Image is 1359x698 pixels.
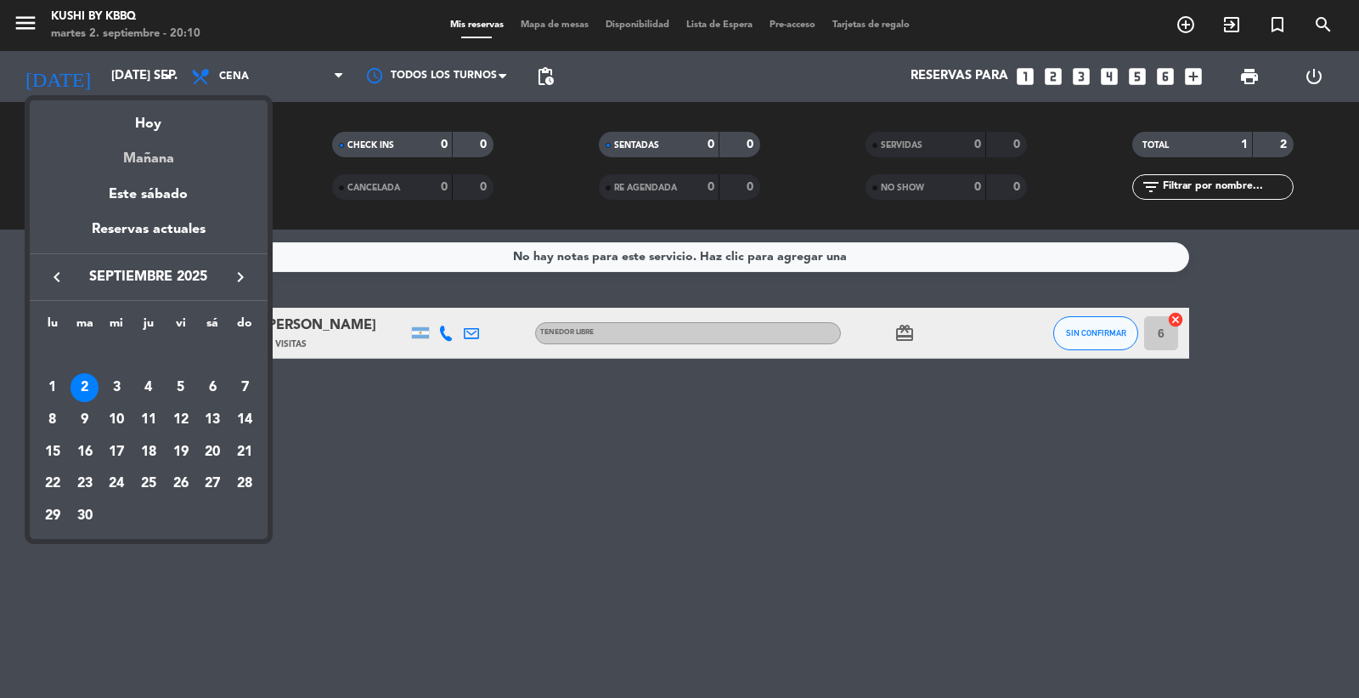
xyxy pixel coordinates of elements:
div: 15 [38,438,67,467]
div: 7 [230,373,259,402]
div: 19 [166,438,195,467]
i: keyboard_arrow_left [47,267,67,287]
td: 15 de septiembre de 2025 [37,436,69,468]
div: 22 [38,469,67,498]
td: 20 de septiembre de 2025 [197,436,229,468]
td: 9 de septiembre de 2025 [69,404,101,436]
td: 7 de septiembre de 2025 [228,372,261,404]
td: 27 de septiembre de 2025 [197,468,229,500]
div: 11 [134,406,163,434]
div: 3 [102,373,131,402]
th: viernes [165,314,197,340]
div: 18 [134,438,163,467]
div: 23 [70,469,99,498]
div: 16 [70,438,99,467]
div: 13 [198,406,227,434]
button: keyboard_arrow_left [42,266,72,288]
button: keyboard_arrow_right [225,266,256,288]
span: septiembre 2025 [72,266,225,288]
i: keyboard_arrow_right [230,267,251,287]
div: 30 [70,502,99,531]
div: 21 [230,438,259,467]
div: 12 [166,406,195,434]
td: 24 de septiembre de 2025 [100,468,133,500]
th: miércoles [100,314,133,340]
div: Hoy [30,100,268,135]
td: 11 de septiembre de 2025 [133,404,165,436]
td: 18 de septiembre de 2025 [133,436,165,468]
div: Reservas actuales [30,218,268,253]
div: 10 [102,406,131,434]
div: 17 [102,438,131,467]
td: 26 de septiembre de 2025 [165,468,197,500]
div: 29 [38,502,67,531]
div: 2 [70,373,99,402]
td: 22 de septiembre de 2025 [37,468,69,500]
td: 5 de septiembre de 2025 [165,372,197,404]
div: 6 [198,373,227,402]
div: 24 [102,469,131,498]
div: 14 [230,406,259,434]
td: 2 de septiembre de 2025 [69,372,101,404]
th: jueves [133,314,165,340]
div: 27 [198,469,227,498]
div: 8 [38,406,67,434]
div: 20 [198,438,227,467]
th: domingo [228,314,261,340]
div: 1 [38,373,67,402]
td: 3 de septiembre de 2025 [100,372,133,404]
td: 28 de septiembre de 2025 [228,468,261,500]
td: 1 de septiembre de 2025 [37,372,69,404]
td: 6 de septiembre de 2025 [197,372,229,404]
td: 8 de septiembre de 2025 [37,404,69,436]
td: 19 de septiembre de 2025 [165,436,197,468]
div: 9 [70,406,99,434]
td: 25 de septiembre de 2025 [133,468,165,500]
th: sábado [197,314,229,340]
td: 30 de septiembre de 2025 [69,500,101,532]
div: Mañana [30,135,268,170]
th: martes [69,314,101,340]
div: 28 [230,469,259,498]
th: lunes [37,314,69,340]
div: 5 [166,373,195,402]
td: 16 de septiembre de 2025 [69,436,101,468]
td: 10 de septiembre de 2025 [100,404,133,436]
td: 13 de septiembre de 2025 [197,404,229,436]
div: Este sábado [30,171,268,218]
td: 4 de septiembre de 2025 [133,372,165,404]
td: 21 de septiembre de 2025 [228,436,261,468]
td: SEP. [37,340,261,372]
td: 12 de septiembre de 2025 [165,404,197,436]
div: 4 [134,373,163,402]
td: 17 de septiembre de 2025 [100,436,133,468]
td: 14 de septiembre de 2025 [228,404,261,436]
div: 26 [166,469,195,498]
td: 29 de septiembre de 2025 [37,500,69,532]
td: 23 de septiembre de 2025 [69,468,101,500]
div: 25 [134,469,163,498]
